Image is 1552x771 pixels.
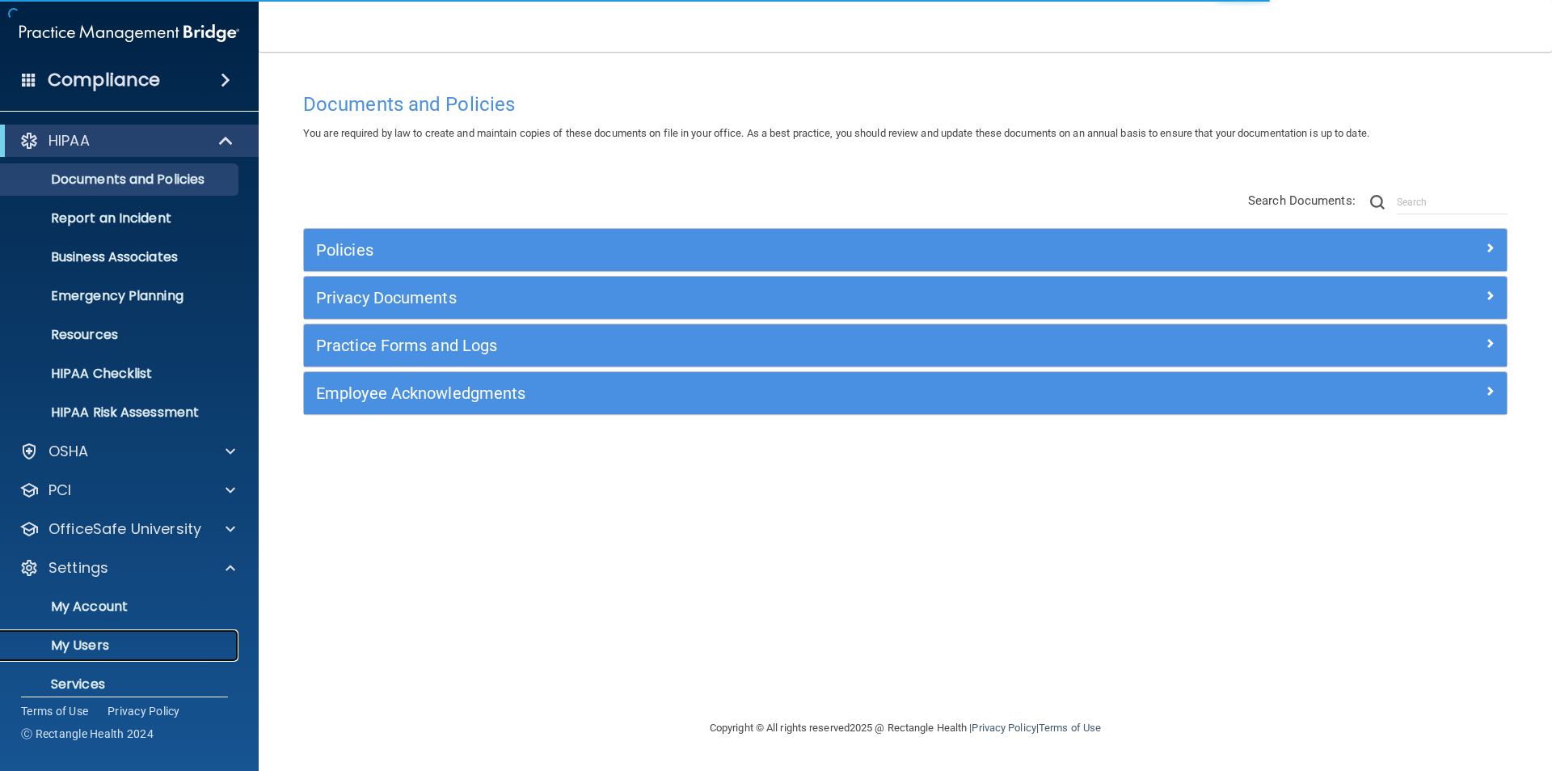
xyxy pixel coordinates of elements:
[316,337,1194,354] h5: Practice Forms and Logs
[11,366,231,382] p: HIPAA Checklist
[11,288,231,304] p: Emergency Planning
[1039,722,1101,734] a: Terms of Use
[316,241,1194,259] h5: Policies
[11,405,231,421] p: HIPAA Risk Assessment
[19,481,235,500] a: PCI
[48,481,71,500] p: PCI
[11,676,231,693] p: Services
[48,558,108,578] p: Settings
[316,289,1194,307] h5: Privacy Documents
[19,519,235,539] a: OfficeSafe University
[48,69,160,91] h4: Compliance
[316,384,1194,402] h5: Employee Acknowledgments
[19,558,235,578] a: Settings
[1370,195,1385,210] img: ic-search.3b580494.png
[316,237,1495,263] a: Policies
[21,703,88,719] a: Terms of Use
[303,127,1369,139] span: You are required by law to create and maintain copies of these documents on file in your office. ...
[316,333,1495,358] a: Practice Forms and Logs
[48,519,201,539] p: OfficeSafe University
[303,94,1508,115] h4: Documents and Policies
[1397,190,1508,214] input: Search
[316,285,1495,311] a: Privacy Documents
[1248,193,1356,208] span: Search Documents:
[11,172,231,188] p: Documents and Policies
[19,442,235,461] a: OSHA
[19,17,239,49] img: PMB logo
[108,703,180,719] a: Privacy Policy
[610,702,1200,754] div: Copyright © All rights reserved 2025 @ Rectangle Health | |
[972,722,1035,734] a: Privacy Policy
[11,327,231,343] p: Resources
[11,210,231,227] p: Report an Incident
[19,131,234,150] a: HIPAA
[316,380,1495,406] a: Employee Acknowledgments
[21,726,154,742] span: Ⓒ Rectangle Health 2024
[11,249,231,265] p: Business Associates
[48,442,89,461] p: OSHA
[11,599,231,615] p: My Account
[11,638,231,654] p: My Users
[48,131,90,150] p: HIPAA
